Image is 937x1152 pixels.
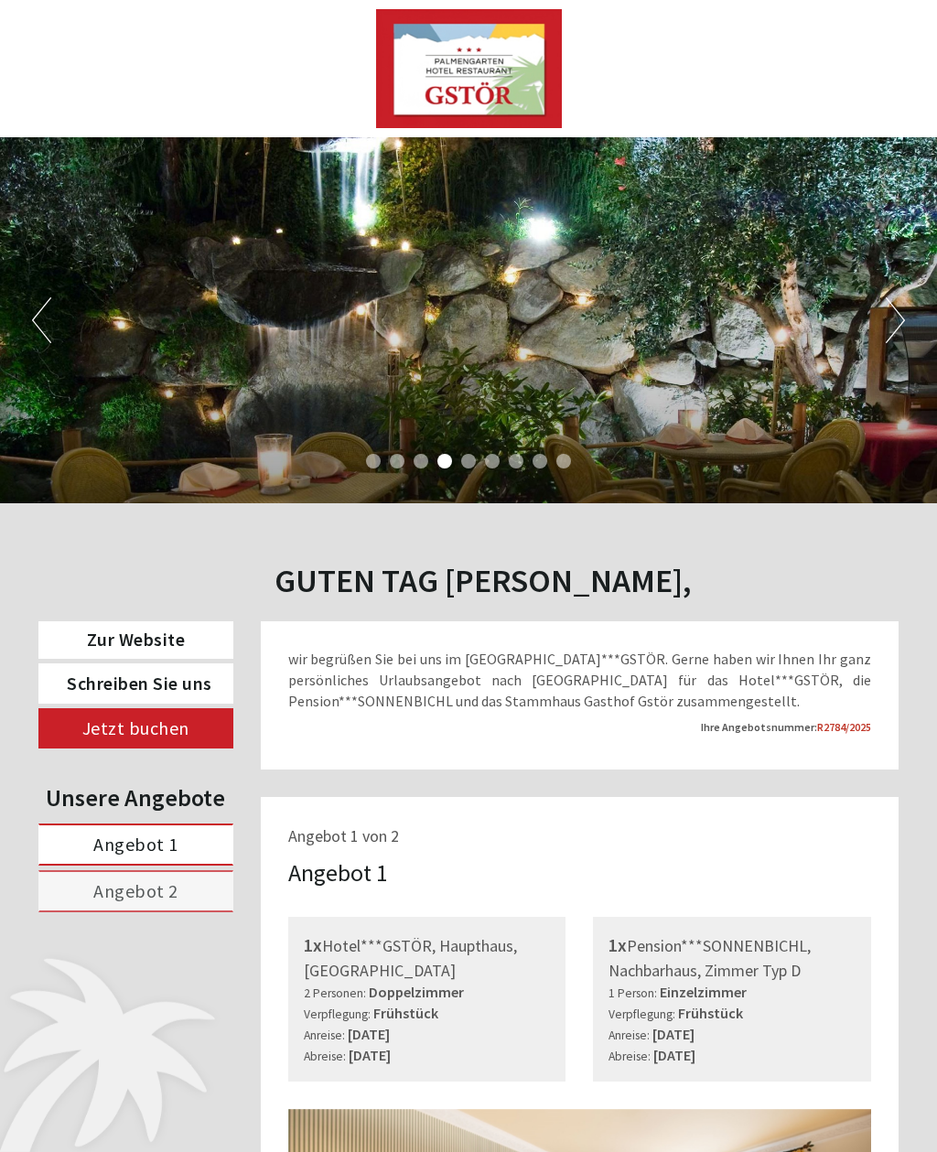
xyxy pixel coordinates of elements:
[609,1007,675,1022] small: Verpflegung:
[288,649,872,712] p: wir begrüßen Sie bei uns im [GEOGRAPHIC_DATA]***GSTÖR. Gerne haben wir Ihnen Ihr ganz persönliche...
[38,781,233,814] div: Unsere Angebote
[38,621,233,659] a: Zur Website
[373,1004,438,1022] b: Frühstück
[32,297,51,343] button: Previous
[27,89,282,102] small: 20:13
[609,1028,650,1043] small: Anreise:
[609,933,627,956] b: 1x
[348,1025,390,1043] b: [DATE]
[609,932,856,982] div: Pension***SONNENBICHL, Nachbarhaus, Zimmer Typ D
[38,663,233,704] a: Schreiben Sie uns
[288,825,399,846] span: Angebot 1 von 2
[678,1004,743,1022] b: Frühstück
[304,1007,371,1022] small: Verpflegung:
[886,297,905,343] button: Next
[652,1025,695,1043] b: [DATE]
[701,720,871,734] strong: Ihre Angebotsnummer:
[38,708,233,748] a: Jetzt buchen
[93,833,178,856] span: Angebot 1
[93,879,178,902] span: Angebot 2
[288,856,388,889] div: Angebot 1
[609,1049,651,1064] small: Abreise:
[275,563,692,599] h1: Guten Tag [PERSON_NAME],
[369,983,464,1001] b: Doppelzimmer
[304,985,366,1001] small: 2 Personen:
[660,983,747,1001] b: Einzelzimmer
[653,1046,695,1064] b: [DATE]
[304,932,551,982] div: Hotel***GSTÖR, Haupthaus, [GEOGRAPHIC_DATA]
[27,53,282,68] div: PALMENGARTEN Hotel GSTÖR
[304,1028,345,1043] small: Anreise:
[466,474,584,514] button: Senden
[304,933,322,956] b: 1x
[817,720,871,734] span: R2784/2025
[304,1049,346,1064] small: Abreise:
[259,14,325,45] div: [DATE]
[349,1046,391,1064] b: [DATE]
[14,49,291,105] div: Guten Tag, wie können wir Ihnen helfen?
[609,985,657,1001] small: 1 Person:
